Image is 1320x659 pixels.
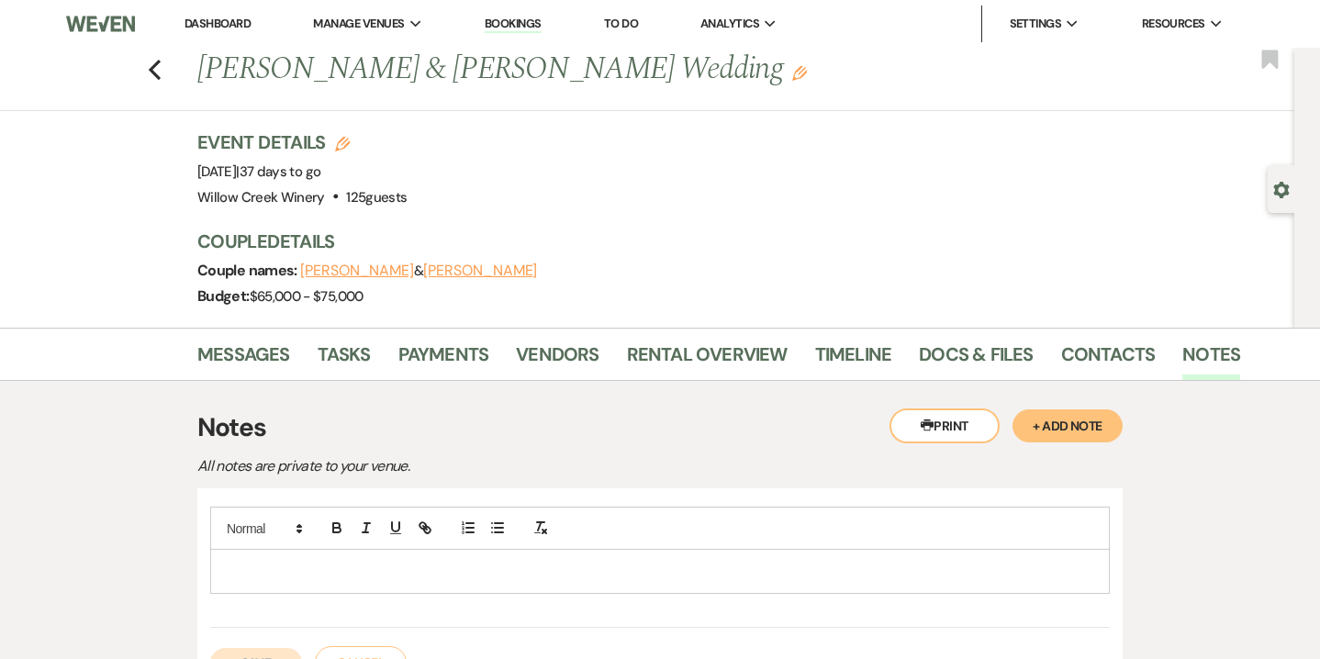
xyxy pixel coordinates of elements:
span: Willow Creek Winery [197,188,325,207]
h3: Event Details [197,129,407,155]
span: 125 guests [346,188,407,207]
span: Manage Venues [313,15,404,33]
a: Notes [1182,340,1240,380]
button: + Add Note [1012,409,1123,442]
a: Docs & Files [919,340,1033,380]
p: All notes are private to your venue. [197,454,840,478]
span: Couple names: [197,261,300,280]
a: Rental Overview [627,340,788,380]
button: Open lead details [1273,180,1290,197]
button: [PERSON_NAME] [300,263,414,278]
button: [PERSON_NAME] [423,263,537,278]
a: To Do [604,16,638,31]
a: Contacts [1061,340,1156,380]
span: [DATE] [197,162,320,181]
span: Resources [1142,15,1205,33]
h1: [PERSON_NAME] & [PERSON_NAME] Wedding [197,48,1020,92]
h3: Couple Details [197,229,1225,254]
span: Settings [1010,15,1062,33]
span: Budget: [197,286,250,306]
img: Weven Logo [66,5,135,43]
span: 37 days to go [240,162,321,181]
a: Payments [398,340,489,380]
a: Messages [197,340,290,380]
a: Dashboard [185,16,251,31]
a: Timeline [815,340,892,380]
h3: Notes [197,408,1123,447]
span: & [300,262,537,280]
span: $65,000 - $75,000 [250,287,364,306]
a: Bookings [485,16,542,33]
span: Analytics [700,15,759,33]
span: | [236,162,320,181]
button: Print [889,408,1000,443]
button: Edit [792,64,807,81]
a: Tasks [318,340,371,380]
a: Vendors [516,340,598,380]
